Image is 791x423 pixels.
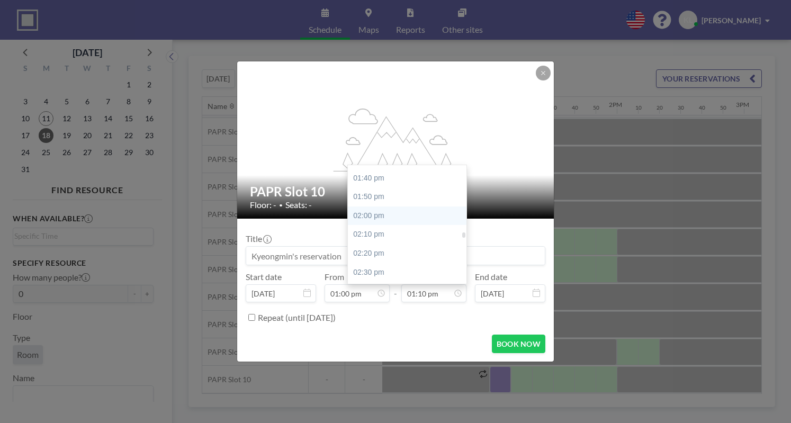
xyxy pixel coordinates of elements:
div: 02:30 pm [348,263,472,282]
label: End date [475,272,507,282]
span: Floor: - [250,200,276,210]
label: From [325,272,344,282]
div: 02:00 pm [348,206,472,226]
div: 02:40 pm [348,282,472,301]
button: BOOK NOW [492,335,545,353]
div: 01:50 pm [348,187,472,206]
label: Repeat (until [DATE]) [258,312,336,323]
input: Kyeongmin's reservation [246,247,545,265]
div: 02:10 pm [348,225,472,244]
div: 02:20 pm [348,244,472,263]
div: 01:40 pm [348,169,472,188]
span: - [394,275,397,299]
label: Start date [246,272,282,282]
span: • [279,201,283,209]
span: Seats: - [285,200,312,210]
h2: PAPR Slot 10 [250,184,542,200]
label: Title [246,233,271,244]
